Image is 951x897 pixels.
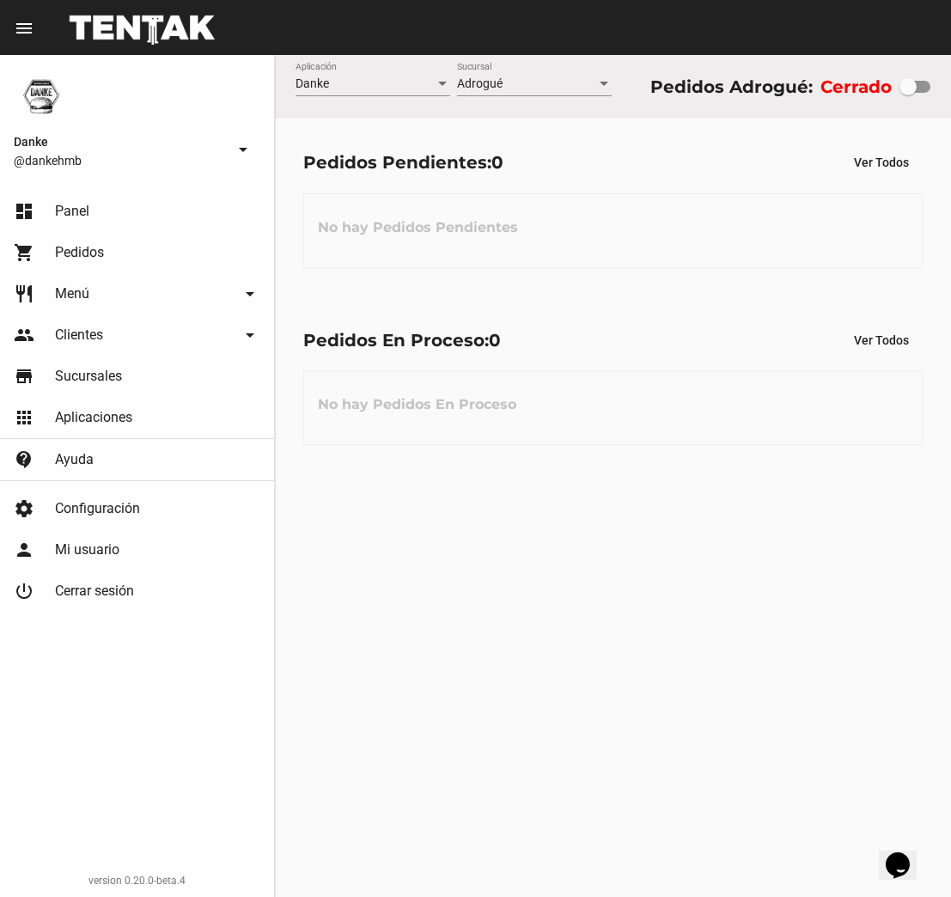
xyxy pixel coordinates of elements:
[14,284,34,304] mat-icon: restaurant
[14,449,34,470] mat-icon: contact_support
[296,76,329,90] span: Danke
[304,379,530,430] h3: No hay Pedidos En Proceso
[840,147,923,178] button: Ver Todos
[879,828,934,880] iframe: chat widget
[14,407,34,428] mat-icon: apps
[304,202,532,253] h3: No hay Pedidos Pendientes
[854,333,909,347] span: Ver Todos
[14,131,226,152] span: Danke
[14,201,34,222] mat-icon: dashboard
[55,368,122,385] span: Sucursales
[14,152,226,169] span: @dankehmb
[55,451,94,468] span: Ayuda
[14,242,34,263] mat-icon: shopping_cart
[491,152,503,173] span: 0
[55,409,132,426] span: Aplicaciones
[233,139,253,160] mat-icon: arrow_drop_down
[14,18,34,39] mat-icon: menu
[303,149,503,176] div: Pedidos Pendientes:
[854,156,909,169] span: Ver Todos
[303,326,501,354] div: Pedidos En Proceso:
[55,244,104,261] span: Pedidos
[55,203,89,220] span: Panel
[240,284,260,304] mat-icon: arrow_drop_down
[240,325,260,345] mat-icon: arrow_drop_down
[14,581,34,601] mat-icon: power_settings_new
[14,69,69,124] img: 1d4517d0-56da-456b-81f5-6111ccf01445.png
[840,325,923,356] button: Ver Todos
[14,325,34,345] mat-icon: people
[55,541,119,558] span: Mi usuario
[650,73,813,101] div: Pedidos Adrogué:
[14,366,34,387] mat-icon: store
[14,498,34,519] mat-icon: settings
[14,872,260,889] div: version 0.20.0-beta.4
[489,330,501,351] span: 0
[55,326,103,344] span: Clientes
[55,500,140,517] span: Configuración
[14,540,34,560] mat-icon: person
[55,285,89,302] span: Menú
[457,76,503,90] span: Adrogué
[820,73,892,101] label: Cerrado
[55,583,134,600] span: Cerrar sesión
